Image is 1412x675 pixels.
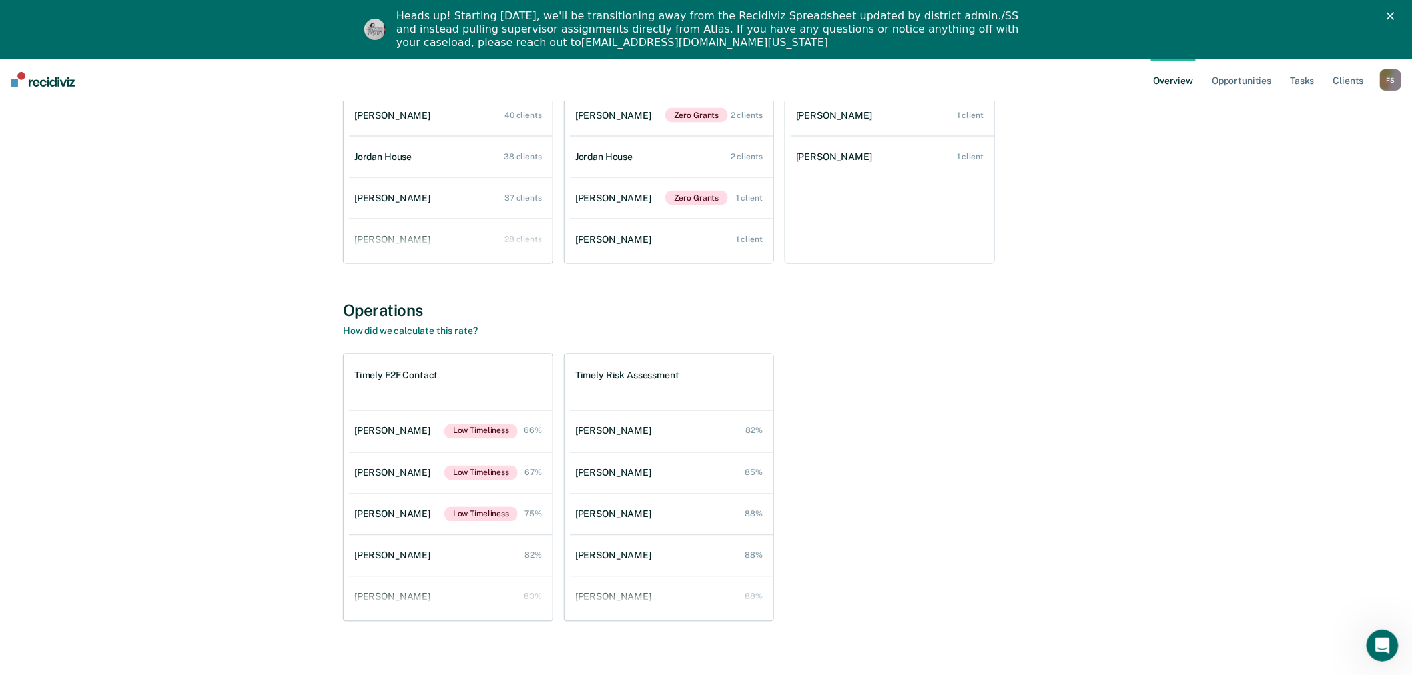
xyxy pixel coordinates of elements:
[791,138,994,176] a: [PERSON_NAME] 1 client
[524,468,542,478] div: 67%
[570,496,773,534] a: [PERSON_NAME] 88%
[570,95,773,136] a: [PERSON_NAME]Zero Grants 2 clients
[575,468,657,479] div: [PERSON_NAME]
[745,551,763,560] div: 88%
[575,592,657,603] div: [PERSON_NAME]
[354,550,436,562] div: [PERSON_NAME]
[349,179,553,217] a: [PERSON_NAME] 37 clients
[349,537,553,575] a: [PERSON_NAME] 82%
[354,468,436,479] div: [PERSON_NAME]
[745,510,763,519] div: 88%
[349,138,553,176] a: Jordan House 38 clients
[349,221,553,259] a: [PERSON_NAME] 28 clients
[957,152,984,161] div: 1 client
[745,592,763,602] div: 88%
[575,509,657,520] div: [PERSON_NAME]
[575,370,679,382] h1: Timely Risk Assessment
[575,234,657,245] div: [PERSON_NAME]
[570,412,773,450] a: [PERSON_NAME] 82%
[570,537,773,575] a: [PERSON_NAME] 88%
[736,235,763,244] div: 1 client
[444,466,518,480] span: Low Timeliness
[444,424,518,439] span: Low Timeliness
[1367,630,1399,662] iframe: Intercom live chat
[354,193,436,204] div: [PERSON_NAME]
[504,111,542,120] div: 40 clients
[349,452,553,494] a: [PERSON_NAME]Low Timeliness 67%
[343,301,1069,321] div: Operations
[1380,69,1401,91] div: F S
[575,151,638,163] div: Jordan House
[354,370,438,382] h1: Timely F2F Contact
[354,509,436,520] div: [PERSON_NAME]
[575,193,657,204] div: [PERSON_NAME]
[736,193,763,203] div: 1 client
[349,578,553,616] a: [PERSON_NAME] 83%
[349,97,553,135] a: [PERSON_NAME] 40 clients
[504,235,542,244] div: 28 clients
[524,592,542,602] div: 83%
[731,111,763,120] div: 2 clients
[791,97,994,135] a: [PERSON_NAME] 1 client
[731,152,763,161] div: 2 clients
[745,468,763,478] div: 85%
[570,221,773,259] a: [PERSON_NAME] 1 client
[504,193,542,203] div: 37 clients
[665,191,728,205] span: Zero Grants
[504,152,542,161] div: 38 clients
[396,9,1026,49] div: Heads up! Starting [DATE], we'll be transitioning away from the Recidiviz Spreadsheet updated by ...
[570,177,773,219] a: [PERSON_NAME]Zero Grants 1 client
[1151,58,1196,101] a: Overview
[444,507,518,522] span: Low Timeliness
[575,550,657,562] div: [PERSON_NAME]
[581,36,828,49] a: [EMAIL_ADDRESS][DOMAIN_NAME][US_STATE]
[354,426,436,437] div: [PERSON_NAME]
[354,234,436,245] div: [PERSON_NAME]
[1331,58,1367,101] a: Clients
[349,411,553,452] a: [PERSON_NAME]Low Timeliness 66%
[354,592,436,603] div: [PERSON_NAME]
[570,138,773,176] a: Jordan House 2 clients
[745,426,763,436] div: 82%
[1209,58,1274,101] a: Opportunities
[665,108,728,123] span: Zero Grants
[1380,69,1401,91] button: FS
[957,111,984,120] div: 1 client
[796,151,877,163] div: [PERSON_NAME]
[524,510,542,519] div: 75%
[796,110,877,121] div: [PERSON_NAME]
[11,72,75,87] img: Recidiviz
[524,426,542,436] div: 66%
[575,426,657,437] div: [PERSON_NAME]
[354,151,417,163] div: Jordan House
[570,578,773,616] a: [PERSON_NAME] 88%
[575,110,657,121] div: [PERSON_NAME]
[343,326,478,337] a: How did we calculate this rate?
[524,551,542,560] div: 82%
[349,494,553,535] a: [PERSON_NAME]Low Timeliness 75%
[570,454,773,492] a: [PERSON_NAME] 85%
[1288,58,1317,101] a: Tasks
[354,110,436,121] div: [PERSON_NAME]
[364,19,386,40] img: Profile image for Kim
[1387,12,1400,20] div: Close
